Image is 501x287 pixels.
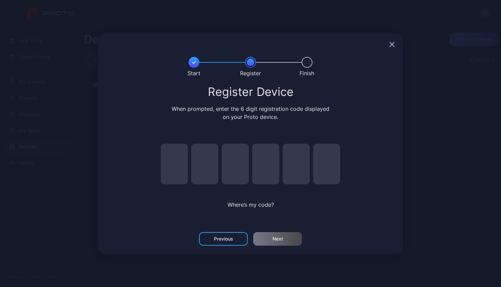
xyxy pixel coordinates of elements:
div: Next [273,236,283,242]
button: Previous [199,232,248,246]
input: pin code 1 of 6 [161,144,188,184]
div: Previous [214,236,233,242]
button: Next [253,232,302,246]
span: Where’s my code? [227,201,274,208]
div: Finish [300,69,314,77]
input: pin code 4 of 6 [252,144,279,184]
div: Register [240,69,261,77]
input: pin code 3 of 6 [222,144,249,184]
input: pin code 2 of 6 [191,144,218,184]
input: pin code 6 of 6 [313,144,340,184]
div: When prompted, enter the 6 digit registration code displayed on your Proto device. [170,105,331,121]
div: Register Device [106,86,395,98]
input: pin code 5 of 6 [283,144,310,184]
div: Start [188,69,200,77]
